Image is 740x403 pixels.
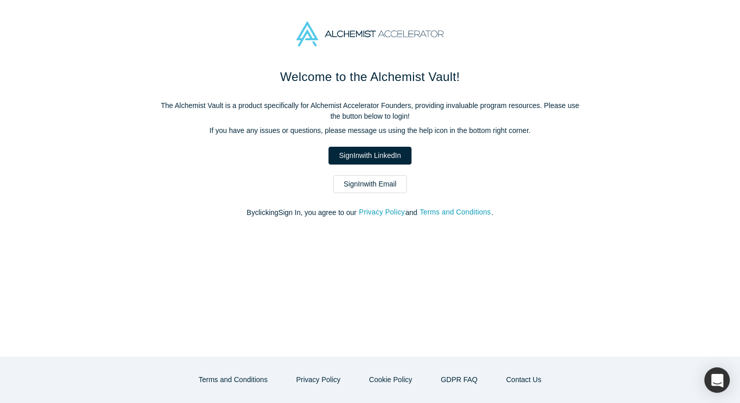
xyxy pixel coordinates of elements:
[333,175,407,193] a: SignInwith Email
[285,371,351,389] button: Privacy Policy
[156,125,584,136] p: If you have any issues or questions, please message us using the help icon in the bottom right co...
[156,100,584,122] p: The Alchemist Vault is a product specifically for Alchemist Accelerator Founders, providing inval...
[359,371,423,389] button: Cookie Policy
[188,371,278,389] button: Terms and Conditions
[156,68,584,86] h1: Welcome to the Alchemist Vault!
[359,206,405,218] button: Privacy Policy
[156,207,584,218] p: By clicking Sign In , you agree to our and .
[328,147,412,165] a: SignInwith LinkedIn
[419,206,491,218] button: Terms and Conditions
[430,371,488,389] a: GDPR FAQ
[496,371,552,389] button: Contact Us
[296,21,443,46] img: Alchemist Accelerator Logo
